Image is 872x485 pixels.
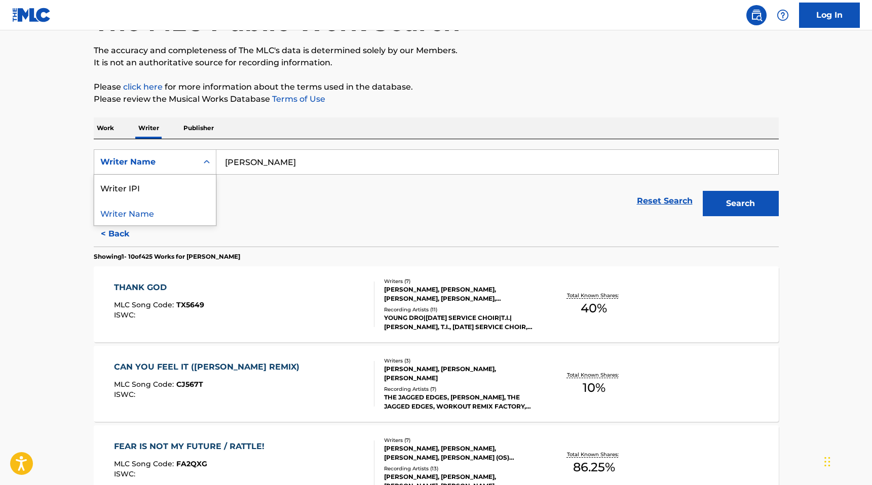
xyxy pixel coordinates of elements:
span: 86.25 % [573,458,615,476]
span: MLC Song Code : [114,300,176,309]
div: YOUNG DRO|[DATE] SERVICE CHOIR|T.I.|[PERSON_NAME], T.I., [DATE] SERVICE CHOIR, [PERSON_NAME], [PE... [384,313,537,332]
div: Writer Name [94,200,216,225]
p: The accuracy and completeness of The MLC's data is determined solely by our Members. [94,45,779,57]
div: Help [773,5,793,25]
div: THANK GOD [114,281,204,294]
span: ISWC : [114,469,138,478]
div: Writers ( 3 ) [384,357,537,365]
p: Writer [135,117,162,139]
div: [PERSON_NAME], [PERSON_NAME], [PERSON_NAME], [PERSON_NAME] (OS) ESSENTIAL, [PERSON_NAME] [PERSON_... [384,444,537,462]
form: Search Form [94,149,779,221]
span: 40 % [581,299,607,317]
p: Total Known Shares: [567,451,621,458]
div: Recording Artists ( 7 ) [384,385,537,393]
div: THE JAGGED EDGES, [PERSON_NAME], THE JAGGED EDGES, WORKOUT REMIX FACTORY, WORKOUT MUSIC [384,393,537,411]
p: Please for more information about the terms used in the database. [94,81,779,93]
div: Writers ( 7 ) [384,277,537,285]
img: MLC Logo [12,8,51,22]
span: 10 % [583,379,605,397]
span: ISWC : [114,390,138,399]
a: Public Search [746,5,767,25]
a: Reset Search [632,190,698,212]
button: Search [703,191,779,216]
span: FA2QXG [176,459,207,468]
p: Total Known Shares: [567,292,621,299]
div: FEAR IS NOT MY FUTURE / RATTLE! [114,440,270,453]
p: Work [94,117,117,139]
span: TX5649 [176,300,204,309]
div: Writer IPI [94,175,216,200]
span: MLC Song Code : [114,380,176,389]
span: MLC Song Code : [114,459,176,468]
div: CAN YOU FEEL IT ([PERSON_NAME] REMIX) [114,361,305,373]
p: Showing 1 - 10 of 425 Works for [PERSON_NAME] [94,252,240,261]
iframe: Chat Widget [821,436,872,485]
a: THANK GODMLC Song Code:TX5649ISWC:Writers (7)[PERSON_NAME], [PERSON_NAME], [PERSON_NAME], [PERSON... [94,266,779,342]
div: Recording Artists ( 13 ) [384,465,537,472]
div: [PERSON_NAME], [PERSON_NAME], [PERSON_NAME] [384,365,537,383]
a: Terms of Use [270,94,325,104]
div: Recording Artists ( 11 ) [384,306,537,313]
a: click here [123,82,163,92]
p: It is not an authoritative source for recording information. [94,57,779,69]
div: [PERSON_NAME], [PERSON_NAME], [PERSON_NAME], [PERSON_NAME], [PERSON_NAME], [PERSON_NAME], [PERSON... [384,285,537,303]
span: CJ567T [176,380,203,389]
p: Total Known Shares: [567,371,621,379]
p: Publisher [180,117,217,139]
div: Writers ( 7 ) [384,436,537,444]
p: Please review the Musical Works Database [94,93,779,105]
div: Writer Name [100,156,192,168]
img: search [750,9,763,21]
button: < Back [94,221,155,247]
span: ISWC : [114,310,138,319]
img: help [777,9,789,21]
a: Log In [799,3,860,28]
div: Drag [824,447,830,477]
a: CAN YOU FEEL IT ([PERSON_NAME] REMIX)MLC Song Code:CJ567TISWC:Writers (3)[PERSON_NAME], [PERSON_N... [94,346,779,422]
